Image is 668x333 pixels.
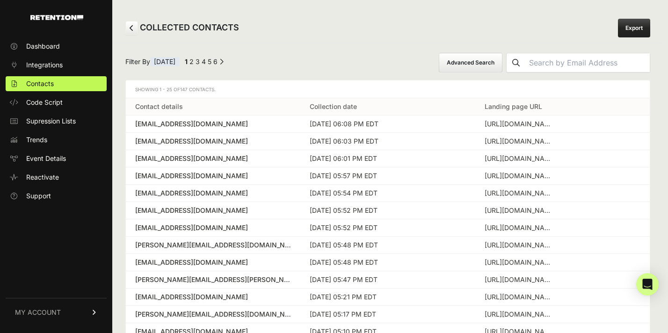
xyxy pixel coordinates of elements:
div: https://everythingcatholic.com/blogs/our-blog/these-5-prayers-were-taught-at-fatima-by-mary-and-a... [485,188,555,198]
td: [DATE] 05:57 PM EDT [300,167,475,185]
div: Pagination [183,57,224,69]
a: Reactivate [6,170,107,185]
span: Filter By [125,57,179,69]
a: Collection date [310,102,357,110]
span: Support [26,191,51,201]
div: https://clunymedia.com/products/to-love-fasting?srsltid=AfmBOor057h7lDc4XFERAugVOgCL2nNY6gnObEegG... [485,206,555,215]
a: [EMAIL_ADDRESS][DOMAIN_NAME] [135,206,291,215]
a: Page 4 [202,58,206,65]
a: Trends [6,132,107,147]
a: Page 6 [213,58,218,65]
span: Showing 1 - 25 of [135,87,216,92]
a: Event Details [6,151,107,166]
div: https://everysacredsunday.com/ [485,223,555,232]
div: Open Intercom Messenger [636,273,659,296]
input: Search by Email Address [525,53,650,72]
a: [PERSON_NAME][EMAIL_ADDRESS][PERSON_NAME][PERSON_NAME][DOMAIN_NAME] [135,275,291,284]
a: [PERSON_NAME][EMAIL_ADDRESS][DOMAIN_NAME] [135,240,291,250]
td: [DATE] 05:52 PM EDT [300,219,475,237]
td: [DATE] 06:03 PM EDT [300,133,475,150]
a: [PERSON_NAME][EMAIL_ADDRESS][DOMAIN_NAME] [135,310,291,319]
div: https://everythingcatholic.com/ [485,171,555,181]
a: [EMAIL_ADDRESS][DOMAIN_NAME] [135,223,291,232]
div: https://clunymedia.com/collections/ronald-knox/products/enthusiasm?mc_cid=6771379e2f&mc_eid=39909... [485,275,555,284]
a: Supression Lists [6,114,107,129]
div: https://clunymedia.com/products/the-great-encyclicals-of-pope-leo-xiii-volume-two-the-spiritual-l... [485,119,555,129]
a: [EMAIL_ADDRESS][DOMAIN_NAME] [135,258,291,267]
span: Contacts [26,79,54,88]
a: Dashboard [6,39,107,54]
h2: COLLECTED CONTACTS [125,21,239,35]
a: [EMAIL_ADDRESS][DOMAIN_NAME] [135,188,291,198]
div: https://clunymedia.com/collections/ronald-knox?mc_cid=6771379e2f&mc_eid=96eb986c58 [485,240,555,250]
td: [DATE] 05:52 PM EDT [300,202,475,219]
span: Supression Lists [26,116,76,126]
a: Landing page URL [485,102,542,110]
a: [EMAIL_ADDRESS][DOMAIN_NAME] [135,154,291,163]
span: Reactivate [26,173,59,182]
td: [DATE] 05:48 PM EDT [300,254,475,271]
span: Integrations [26,60,63,70]
a: [EMAIL_ADDRESS][DOMAIN_NAME] [135,171,291,181]
td: [DATE] 05:48 PM EDT [300,237,475,254]
td: [DATE] 05:54 PM EDT [300,185,475,202]
a: [EMAIL_ADDRESS][DOMAIN_NAME] [135,137,291,146]
a: [EMAIL_ADDRESS][DOMAIN_NAME] [135,292,291,302]
span: Dashboard [26,42,60,51]
span: 147 Contacts. [180,87,216,92]
button: Advanced Search [439,53,502,72]
span: MY ACCOUNT [15,308,61,317]
a: Export [618,19,650,37]
div: https://everythingcatholic.com/blogs/our-blog/a-five-day-novena-to-st-therese-of-lisieux-that-all... [485,310,555,319]
a: Code Script [6,95,107,110]
a: Integrations [6,58,107,72]
em: Page 1 [185,58,188,65]
td: [DATE] 05:21 PM EDT [300,289,475,306]
span: Event Details [26,154,66,163]
span: Trends [26,135,47,145]
a: [EMAIL_ADDRESS][DOMAIN_NAME] [135,119,291,129]
img: Retention.com [30,15,83,20]
span: [DATE] [150,57,179,66]
div: https://clunymedia.com/pages/subscribe-and-save/?utm_source=facebook&utm_medium=paid_ads&utm_camp... [485,258,555,267]
a: Page 5 [208,58,211,65]
a: Contact details [135,102,183,110]
div: https://clunymedia.com/products/the-burning-bush?srsltid=AfmBOortCACQO28wn3L6MCxiRnOzIU7ORUY4IRF7... [485,137,555,146]
div: https://everythingcatholic.com/?gad_source=1&gad_campaignid=20712651779&gclid=Cj0KCQjwzaXFBhDlARI... [485,154,555,163]
a: Page 3 [196,58,200,65]
td: [DATE] 06:08 PM EDT [300,116,475,133]
td: [DATE] 05:47 PM EDT [300,271,475,289]
a: Page 2 [189,58,194,65]
span: Code Script [26,98,63,107]
a: MY ACCOUNT [6,298,107,326]
div: https://clunymedia.com/pages/subscribe-and-save/?utm_source=facebook&utm_medium=paid_ads&utm_camp... [485,292,555,302]
td: [DATE] 05:17 PM EDT [300,306,475,323]
a: Contacts [6,76,107,91]
td: [DATE] 06:01 PM EDT [300,150,475,167]
a: Support [6,188,107,203]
